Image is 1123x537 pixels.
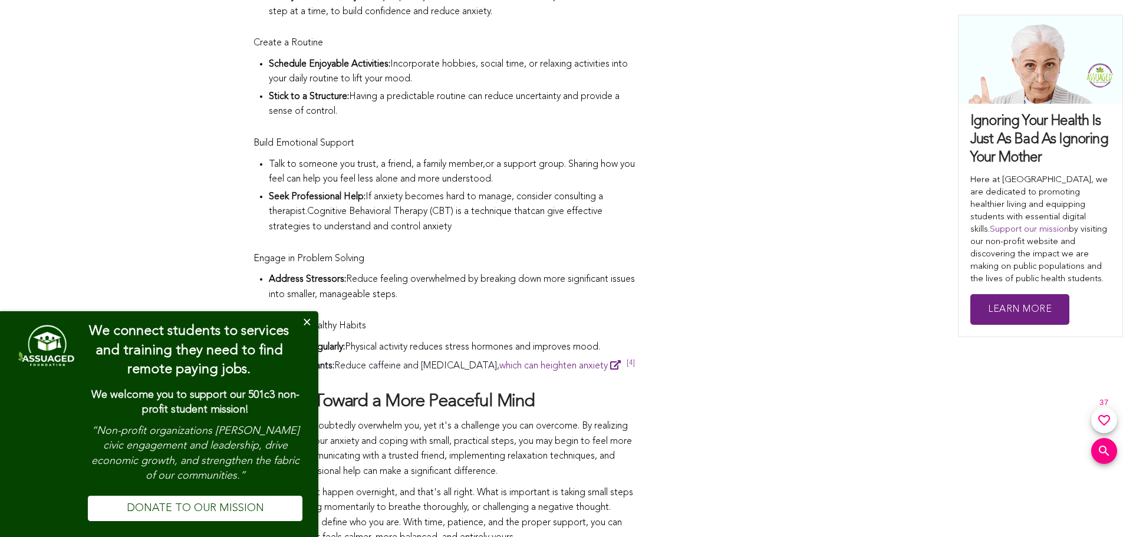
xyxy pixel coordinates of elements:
span: family member, [423,160,485,169]
strong: Schedule Enjoyable Activities: [269,60,390,69]
span: Talk to someone you trust, a friend, a [269,160,421,169]
strong: We welcome you to support our 501c3 non-profit student mission! [91,390,299,415]
li: Incorporate hobbies, social time, or relaxing activities into your daily routine to lift your mood. [269,57,637,90]
span: Reduce caffeine and [MEDICAL_DATA], [334,361,635,371]
li: Reduce feeling overwhelmed by breaking down more significant issues into smaller, manageable steps. [269,272,637,305]
p: Create a Routine [253,36,637,51]
iframe: Chat Widget [1064,480,1123,537]
a: DONATE TO OUR MISSION [88,496,302,521]
strong: Stick to a Structure: [269,92,349,101]
a: Learn More [970,294,1069,325]
h4: We connect students to services and training they need to find remote paying jobs. [88,322,290,380]
span: Seek Professional Help: [269,192,365,202]
li: Physical activity reduces stress hormones and improves mood. [269,340,637,358]
button: Close [295,311,318,335]
span: Cognitive Behavioral Therapy (CBT) is a technique that [307,207,531,216]
p: Build Emotional Support [253,136,637,151]
h3: Moving Toward a More Peaceful Mind [253,390,637,413]
img: dialog featured image [16,322,75,369]
li: Having a predictable routine can reduce uncertainty and provide a sense of control. [269,90,637,122]
a: which can heighten anxiety [499,361,625,371]
strong: Address Stressors: [269,275,346,284]
p: Incorporate Healthy Habits [253,319,637,334]
span: If anxiety becomes hard to manage, consider consulting a therapist. [269,192,603,217]
em: “Non-profit organizations [PERSON_NAME] civic engagement and leadership, drive economic growth, a... [91,426,299,481]
p: Engage in Problem Solving [253,252,637,267]
p: Anxiety can undoubtedly overwhelm you, yet it's a challenge you can overcome. By realizing what t... [253,419,637,479]
sup: [4] [627,360,635,373]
